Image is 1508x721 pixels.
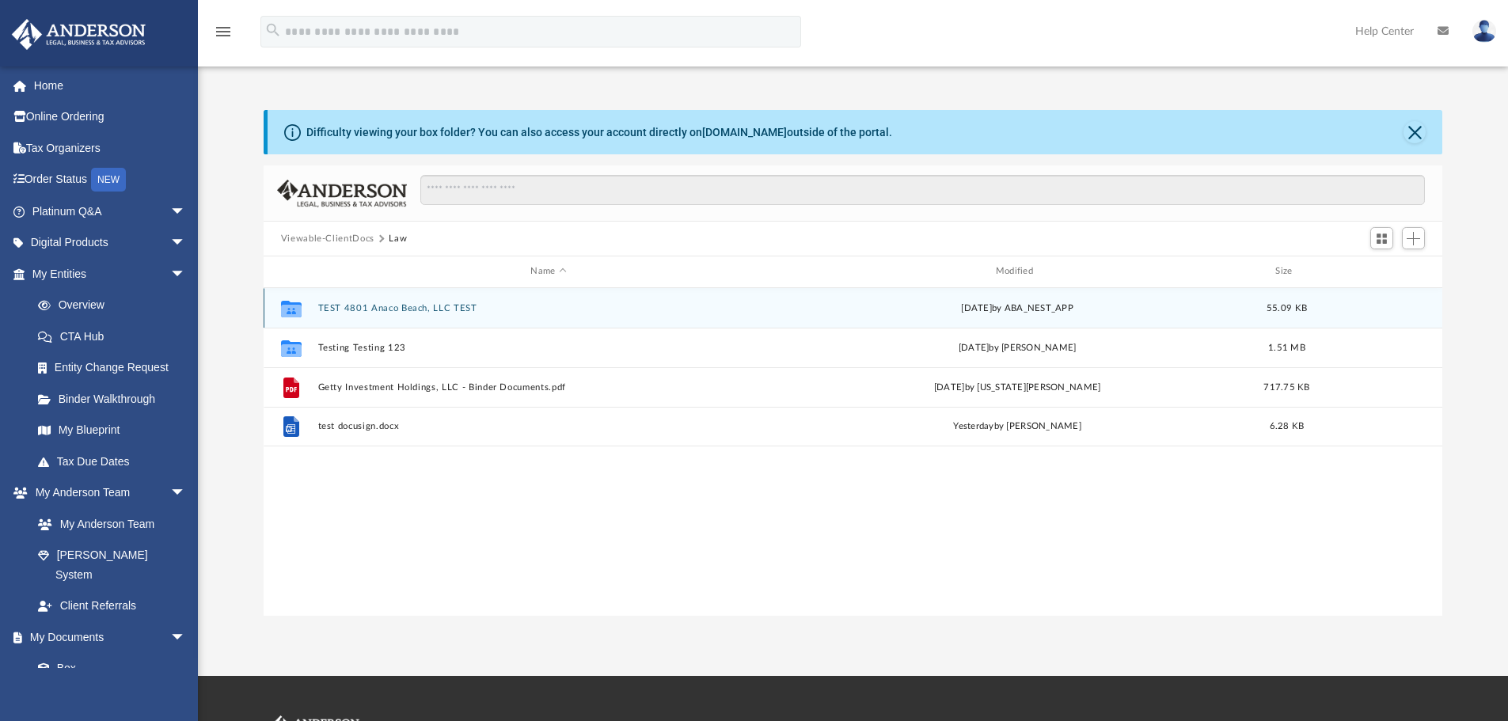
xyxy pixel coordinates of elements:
a: Digital Productsarrow_drop_down [11,227,210,259]
a: Order StatusNEW [11,164,210,196]
button: Law [389,232,407,246]
div: Size [1255,264,1318,279]
div: grid [264,288,1443,616]
a: My Entitiesarrow_drop_down [11,258,210,290]
button: Close [1404,121,1426,143]
a: CTA Hub [22,321,210,352]
span: 717.75 KB [1263,382,1309,391]
a: Box [22,653,194,685]
a: My Documentsarrow_drop_down [11,621,202,653]
a: Platinum Q&Aarrow_drop_down [11,195,210,227]
div: Difficulty viewing your box folder? You can also access your account directly on outside of the p... [306,124,892,141]
input: Search files and folders [420,175,1425,205]
a: [DOMAIN_NAME] [702,126,787,139]
a: My Blueprint [22,415,202,446]
div: id [271,264,310,279]
div: id [1325,264,1436,279]
a: Overview [22,290,210,321]
a: Client Referrals [22,590,202,622]
div: Name [317,264,779,279]
div: by [PERSON_NAME] [786,419,1248,434]
a: Binder Walkthrough [22,383,210,415]
i: menu [214,22,233,41]
div: NEW [91,168,126,192]
div: [DATE] by [US_STATE][PERSON_NAME] [786,380,1248,394]
span: arrow_drop_down [170,227,202,260]
button: test docusign.docx [317,421,779,431]
a: [PERSON_NAME] System [22,540,202,590]
span: arrow_drop_down [170,258,202,290]
a: Online Ordering [11,101,210,133]
a: Home [11,70,210,101]
button: Add [1402,227,1426,249]
button: Viewable-ClientDocs [281,232,374,246]
img: User Pic [1472,20,1496,43]
span: 6.28 KB [1269,422,1304,431]
button: Switch to Grid View [1370,227,1394,249]
div: [DATE] by [PERSON_NAME] [786,340,1248,355]
a: My Anderson Teamarrow_drop_down [11,477,202,509]
a: My Anderson Team [22,508,194,540]
button: Testing Testing 123 [317,343,779,353]
span: 55.09 KB [1267,303,1307,312]
button: Getty Investment Holdings, LLC - Binder Documents.pdf [317,382,779,393]
img: Anderson Advisors Platinum Portal [7,19,150,50]
a: Entity Change Request [22,352,210,384]
span: arrow_drop_down [170,621,202,654]
div: [DATE] by ABA_NEST_APP [786,301,1248,315]
a: menu [214,30,233,41]
span: yesterday [953,422,993,431]
button: TEST 4801 Anaco Beach, LLC TEST [317,303,779,313]
i: search [264,21,282,39]
a: Tax Due Dates [22,446,210,477]
a: Tax Organizers [11,132,210,164]
span: arrow_drop_down [170,195,202,228]
span: arrow_drop_down [170,477,202,510]
span: 1.51 MB [1268,343,1305,351]
div: Modified [786,264,1248,279]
